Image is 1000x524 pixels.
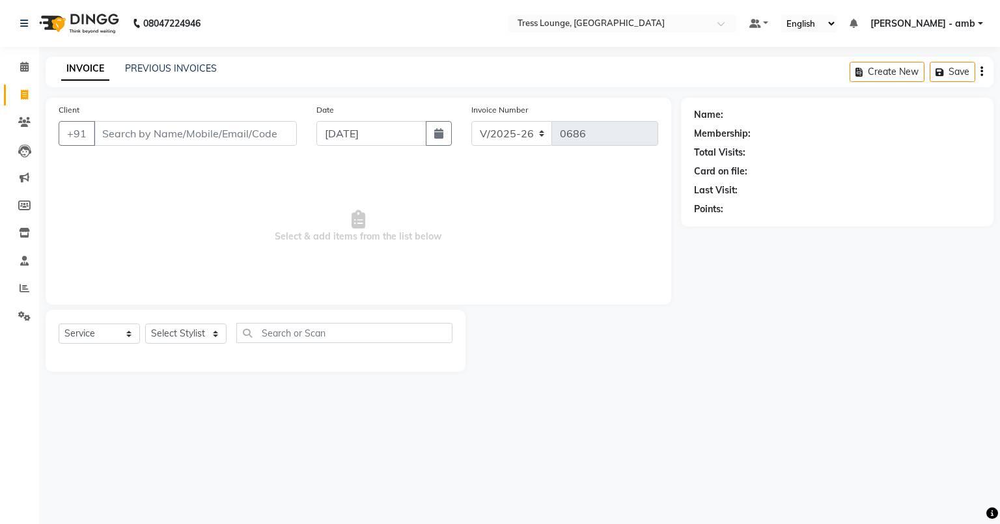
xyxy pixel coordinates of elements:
[143,5,201,42] b: 08047224946
[316,104,334,116] label: Date
[694,127,751,141] div: Membership:
[694,108,723,122] div: Name:
[61,57,109,81] a: INVOICE
[694,146,745,159] div: Total Visits:
[33,5,122,42] img: logo
[125,62,217,74] a: PREVIOUS INVOICES
[870,17,975,31] span: [PERSON_NAME] - amb
[930,62,975,82] button: Save
[59,104,79,116] label: Client
[94,121,297,146] input: Search by Name/Mobile/Email/Code
[59,161,658,292] span: Select & add items from the list below
[236,323,452,343] input: Search or Scan
[850,62,924,82] button: Create New
[694,184,738,197] div: Last Visit:
[694,165,747,178] div: Card on file:
[694,202,723,216] div: Points:
[59,121,95,146] button: +91
[471,104,528,116] label: Invoice Number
